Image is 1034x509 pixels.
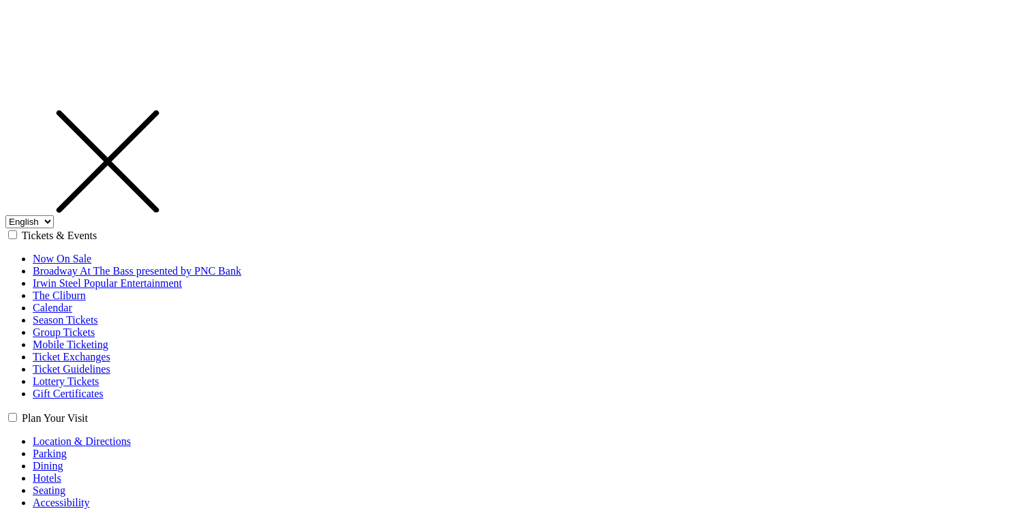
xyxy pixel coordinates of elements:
a: Season Tickets [33,314,98,326]
a: Lottery Tickets [33,375,99,387]
a: Group Tickets [33,326,95,338]
a: Parking [33,448,67,459]
a: Dining [33,460,63,472]
a: Ticket Exchanges [33,351,110,363]
a: Seating [33,484,65,496]
a: Mobile Ticketing [33,339,108,350]
select: Select: [5,215,54,228]
a: Broadway At The Bass presented by PNC Bank [33,265,241,277]
a: Ticket Guidelines [33,363,110,375]
a: Calendar [33,302,72,313]
a: The Cliburn [33,290,86,301]
a: Accessibility [33,497,90,508]
label: Tickets & Events [22,230,97,241]
a: Now On Sale [33,253,91,264]
label: Plan Your Visit [22,412,88,424]
a: Hotels [33,472,61,484]
a: Location & Directions [33,435,131,447]
a: Gift Certificates [33,388,104,399]
a: Irwin Steel Popular Entertainment [33,277,182,289]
